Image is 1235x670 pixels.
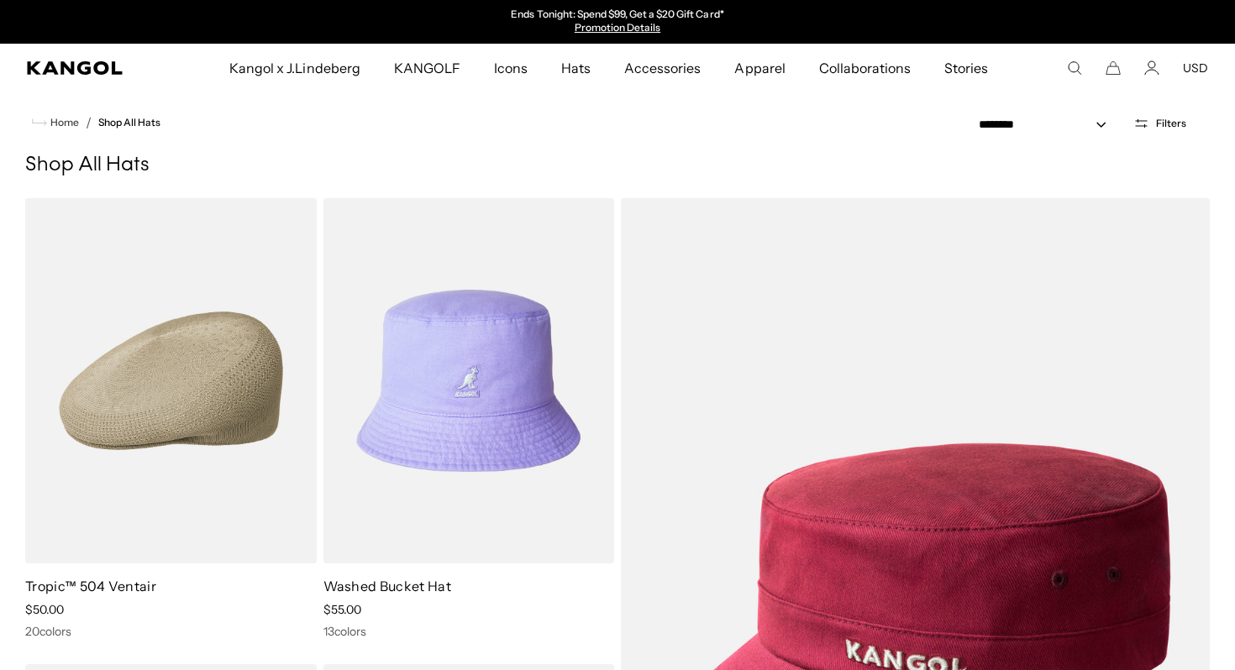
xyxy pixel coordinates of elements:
[323,198,615,563] img: Washed Bucket Hat
[1183,60,1208,76] button: USD
[27,61,150,75] a: Kangol
[323,602,361,617] span: $55.00
[607,44,717,92] a: Accessories
[25,153,1210,178] h1: Shop All Hats
[32,115,79,130] a: Home
[734,44,785,92] span: Apparel
[511,8,723,22] p: Ends Tonight: Spend $99, Get a $20 Gift Card*
[928,44,1005,92] a: Stories
[47,117,79,128] span: Home
[25,198,317,563] img: Tropic™ 504 Ventair
[1067,60,1082,76] summary: Search here
[25,578,156,594] a: Tropic™ 504 Ventair
[25,602,64,617] span: $50.00
[717,44,801,92] a: Apparel
[444,8,791,35] slideshow-component: Announcement bar
[1156,118,1186,129] span: Filters
[944,44,988,92] span: Stories
[802,44,928,92] a: Collaborations
[79,113,92,133] li: /
[477,44,544,92] a: Icons
[394,44,460,92] span: KANGOLF
[444,8,791,35] div: Announcement
[444,8,791,35] div: 1 of 2
[1106,60,1121,76] button: Cart
[494,44,528,92] span: Icons
[229,44,360,92] span: Kangol x J.Lindeberg
[1123,116,1196,131] button: Open filters
[624,44,701,92] span: Accessories
[575,21,660,34] a: Promotion Details
[98,117,160,128] a: Shop All Hats
[323,578,451,594] a: Washed Bucket Hat
[25,624,317,639] div: 20 colors
[972,116,1123,133] select: Sort by: Featured
[1144,60,1159,76] a: Account
[323,624,615,639] div: 13 colors
[377,44,477,92] a: KANGOLF
[561,44,591,92] span: Hats
[819,44,911,92] span: Collaborations
[213,44,377,92] a: Kangol x J.Lindeberg
[544,44,607,92] a: Hats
